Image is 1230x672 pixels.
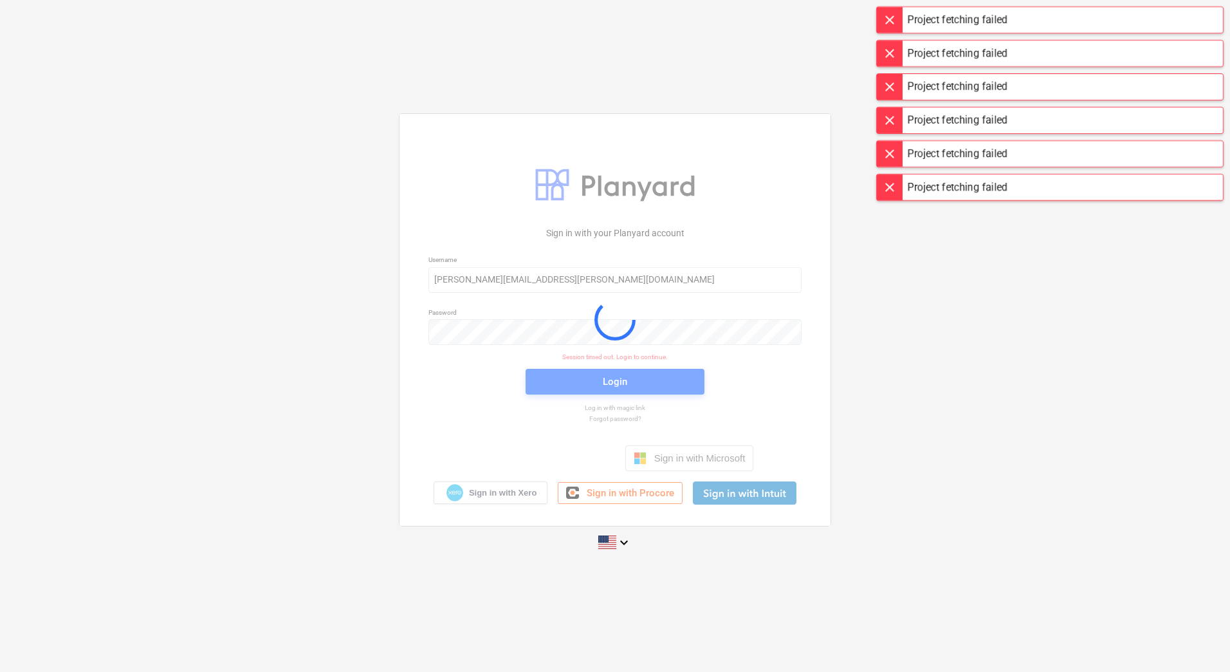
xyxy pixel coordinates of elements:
[1166,610,1230,672] iframe: Chat Widget
[908,146,1007,162] div: Project fetching failed
[908,79,1007,95] div: Project fetching failed
[908,113,1007,128] div: Project fetching failed
[908,12,1007,28] div: Project fetching failed
[616,535,632,550] i: keyboard_arrow_down
[908,180,1007,195] div: Project fetching failed
[908,46,1007,61] div: Project fetching failed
